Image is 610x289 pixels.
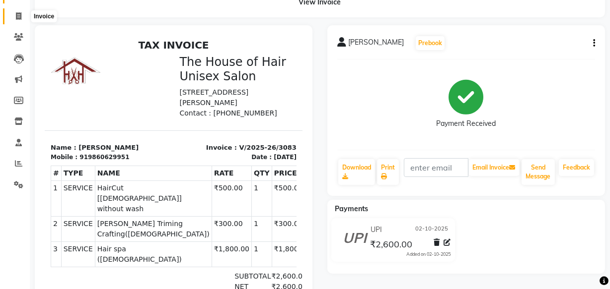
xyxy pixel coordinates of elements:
th: QTY [207,130,228,145]
th: NAME [50,130,167,145]
td: ₹500.00 [167,145,207,181]
a: Print [377,159,399,185]
th: TYPE [16,130,50,145]
span: Payments [335,204,368,213]
h2: TAX INVOICE [6,4,252,16]
td: ₹300.00 [167,181,207,206]
a: Download [338,159,375,185]
span: HairCut [[DEMOGRAPHIC_DATA]] without wash [53,148,165,179]
div: Date : [207,117,227,126]
th: RATE [167,130,207,145]
div: Added on 02-10-2025 [407,251,451,258]
th: # [6,130,17,145]
div: Payment Received [437,119,496,129]
div: GRAND TOTAL [184,257,221,278]
span: [PERSON_NAME] [348,37,404,51]
td: 1 [207,145,228,181]
div: Invoice [31,10,57,22]
td: 3 [6,206,17,231]
td: 1 [6,145,17,181]
td: 2 [6,181,17,206]
span: [PERSON_NAME] Triming Crafting([DEMOGRAPHIC_DATA]) [53,183,165,204]
button: Send Message [522,159,555,185]
span: UPI [371,225,382,235]
span: Hair spa ([DEMOGRAPHIC_DATA]) [53,209,165,230]
a: Feedback [559,159,594,176]
th: PRICE [227,130,267,145]
td: ₹1,800.00 [227,206,267,231]
div: Mobile : [6,117,33,126]
button: Prebook [416,36,445,50]
button: Email Invoice [469,159,520,176]
p: Contact : [PHONE_NUMBER] [135,73,252,83]
div: ₹2,600.00 [221,236,258,246]
span: 02-10-2025 [416,225,449,235]
td: ₹1,800.00 [167,206,207,231]
p: Invoice : V/2025-26/3083 [135,108,252,117]
td: 1 [207,181,228,206]
div: 919860629951 [35,117,84,126]
td: ₹500.00 [227,145,267,181]
div: ₹2,600.00 [221,257,258,278]
td: SERVICE [16,145,50,181]
div: Paid [184,278,221,288]
div: ₹2,600.00 [221,246,258,257]
h3: The House of Hair Unisex Salon [135,20,252,48]
div: [DATE] [229,117,252,126]
div: NET [184,246,221,257]
p: Name : [PERSON_NAME] [6,108,123,117]
td: 1 [207,206,228,231]
td: SERVICE [16,206,50,231]
p: [STREET_ADDRESS][PERSON_NAME] [135,52,252,73]
span: ₹2,600.00 [370,238,412,252]
input: enter email [404,158,468,177]
div: ₹2,600.00 [221,278,258,288]
td: ₹300.00 [227,181,267,206]
td: SERVICE [16,181,50,206]
div: SUBTOTAL [184,236,221,246]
